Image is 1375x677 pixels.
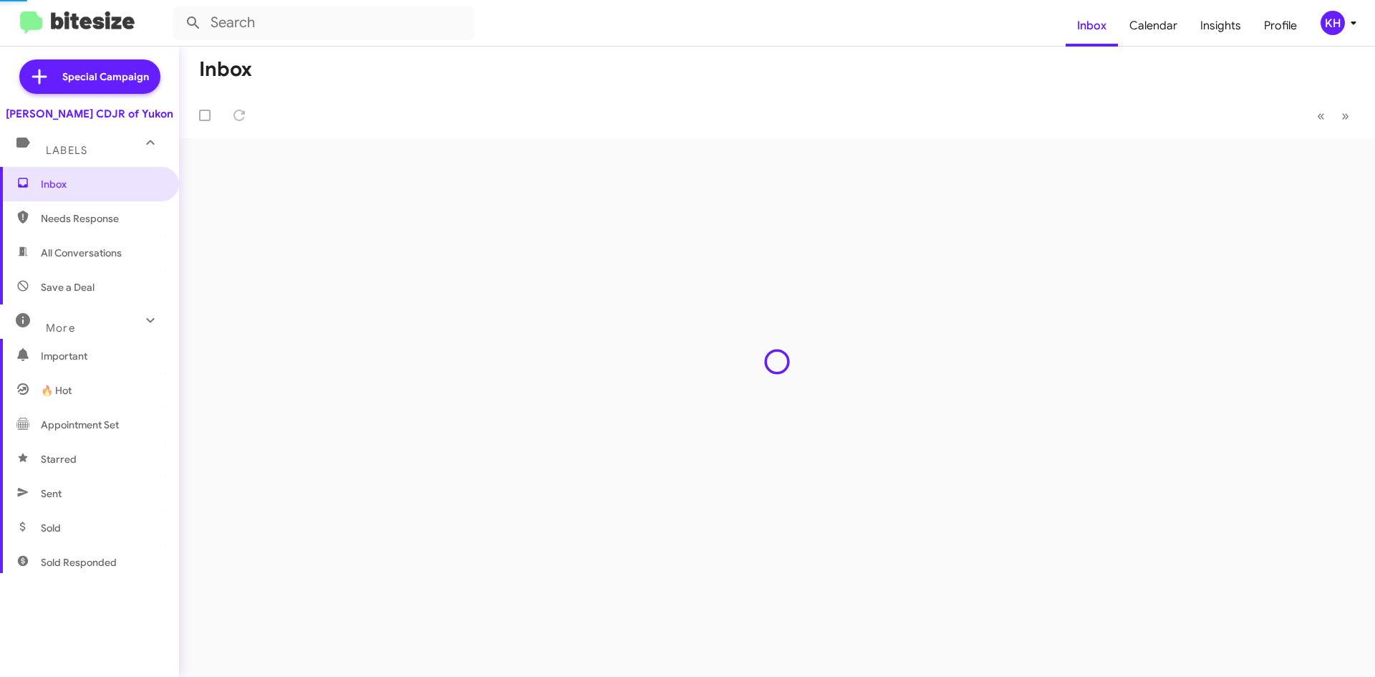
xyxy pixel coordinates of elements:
nav: Page navigation example [1309,101,1358,130]
a: Calendar [1118,5,1189,47]
div: KH [1321,11,1345,35]
span: « [1317,107,1325,125]
span: Special Campaign [62,69,149,84]
span: All Conversations [41,246,122,260]
input: Search [173,6,474,40]
a: Profile [1253,5,1308,47]
button: KH [1308,11,1359,35]
h1: Inbox [199,58,252,81]
span: Important [41,349,163,363]
span: » [1341,107,1349,125]
a: Special Campaign [19,59,160,94]
span: Starred [41,452,77,466]
span: More [46,322,75,335]
span: Sold [41,521,61,535]
span: Needs Response [41,211,163,226]
span: Inbox [41,177,163,191]
button: Previous [1308,101,1333,130]
span: Save a Deal [41,280,95,294]
span: Appointment Set [41,418,119,432]
span: Sold Responded [41,555,117,570]
a: Inbox [1066,5,1118,47]
button: Next [1333,101,1358,130]
span: Labels [46,144,87,157]
div: [PERSON_NAME] CDJR of Yukon [6,107,173,121]
span: 🔥 Hot [41,383,72,398]
span: Sent [41,486,62,501]
a: Insights [1189,5,1253,47]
